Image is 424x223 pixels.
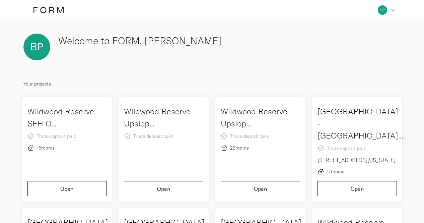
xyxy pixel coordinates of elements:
[230,144,249,152] span: 25 rooms
[124,105,203,129] h4: Wildwood Reserve - Upslop...
[317,156,397,164] p: [STREET_ADDRESS][US_STATE]
[221,132,300,140] p: Trade deposit paid
[23,80,401,88] p: Your projects
[221,105,300,129] h4: Wildwood Reserve - Upslop...
[23,34,50,60] img: 1fe8bb9d70952e5efd1d600bc43589fd
[317,181,397,196] button: Open
[351,186,364,191] span: Open
[58,34,304,48] h3: Welcome to FORM, [PERSON_NAME]
[37,144,55,152] span: 16 rooms
[317,105,403,142] h4: [GEOGRAPHIC_DATA] - [GEOGRAPHIC_DATA]...
[327,168,344,176] span: 17 rooms
[124,181,203,196] button: Open
[27,105,107,129] h4: Wildwood Reserve - SFH O...
[378,5,387,15] img: 1fe8bb9d70952e5efd1d600bc43589fd
[317,144,397,152] p: Trade deposit paid
[157,186,170,191] span: Open
[254,186,267,191] span: Open
[124,132,203,140] p: Trade deposit paid
[221,181,300,196] button: Open
[60,186,73,191] span: Open
[27,181,107,196] button: Open
[27,132,107,140] p: Trade deposit paid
